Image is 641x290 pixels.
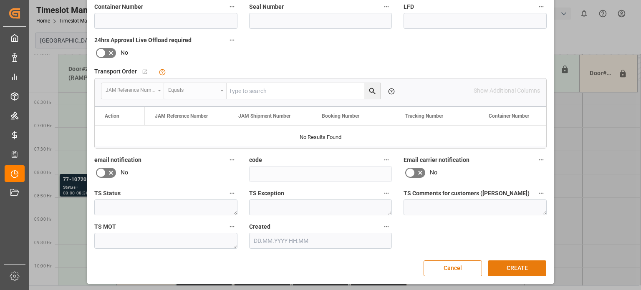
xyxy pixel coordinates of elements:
input: Type to search [227,83,380,99]
button: Email carrier notification [536,154,547,165]
button: CREATE [488,260,546,276]
span: No [121,168,128,177]
span: code [249,156,262,164]
span: JAM Reference Number [155,113,208,119]
span: LFD [404,3,414,11]
span: TS Comments for customers ([PERSON_NAME]) [404,189,530,198]
button: code [381,154,392,165]
span: Transport Order [94,67,137,76]
button: TS Comments for customers ([PERSON_NAME]) [536,188,547,199]
button: 24hrs Approval Live Offload required [227,35,237,45]
div: Equals [168,84,217,94]
span: Seal Number [249,3,284,11]
span: email notification [94,156,141,164]
span: No [430,168,437,177]
span: Container Number [489,113,529,119]
span: Container Number [94,3,143,11]
button: TS Exception [381,188,392,199]
button: TS MOT [227,221,237,232]
button: Container Number [227,1,237,12]
button: Seal Number [381,1,392,12]
input: DD.MM.YYYY HH:MM [249,233,392,249]
div: Action [105,113,119,119]
button: Created [381,221,392,232]
button: search button [364,83,380,99]
button: open menu [164,83,227,99]
span: TS Status [94,189,121,198]
span: JAM Shipment Number [238,113,290,119]
span: Tracking Number [405,113,443,119]
button: open menu [101,83,164,99]
span: TS MOT [94,222,116,231]
span: Email carrier notification [404,156,469,164]
button: TS Status [227,188,237,199]
span: Booking Number [322,113,359,119]
span: No [121,48,128,57]
div: JAM Reference Number [106,84,155,94]
button: Cancel [424,260,482,276]
button: email notification [227,154,237,165]
span: Created [249,222,270,231]
button: LFD [536,1,547,12]
span: 24hrs Approval Live Offload required [94,36,192,45]
span: TS Exception [249,189,284,198]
